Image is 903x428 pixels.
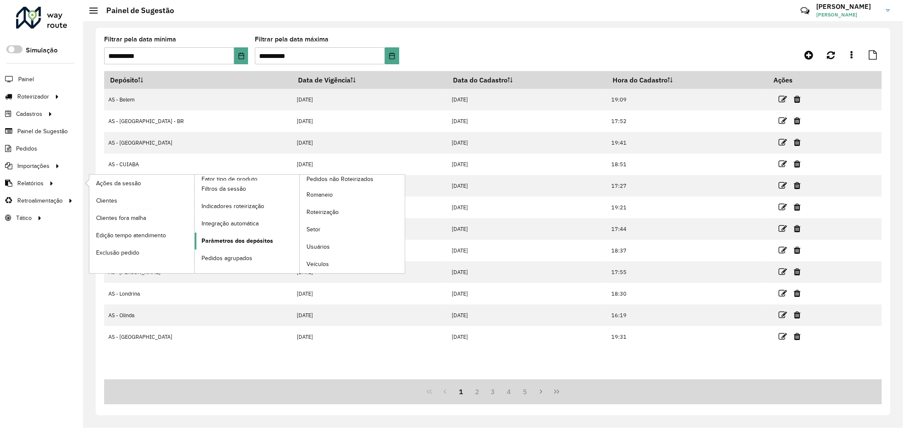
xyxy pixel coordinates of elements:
span: Fator tipo de produto [202,175,257,184]
a: Excluir [794,223,801,234]
a: Editar [779,115,787,126]
a: Indicadores roteirização [195,198,300,215]
button: Choose Date [385,47,399,64]
a: Usuários [300,239,405,255]
td: [DATE] [293,154,447,175]
a: Excluir [794,180,801,191]
a: Contato Rápido [796,2,814,20]
span: Clientes fora malha [96,214,146,222]
a: Editar [779,288,787,299]
td: [DATE] [447,154,607,175]
span: Roteirização [307,208,339,217]
span: Tático [16,214,32,222]
a: Excluir [794,115,801,126]
td: 17:27 [607,175,768,197]
span: Retroalimentação [17,196,63,205]
td: AS - Londrina [104,283,293,305]
td: [DATE] [293,305,447,326]
td: 19:31 [607,326,768,348]
a: Excluir [794,158,801,170]
td: AS - [GEOGRAPHIC_DATA] [104,132,293,154]
a: Clientes [89,192,194,209]
span: [PERSON_NAME] [816,11,880,19]
td: AS - Belem [104,89,293,110]
td: AS - CUIABA [104,154,293,175]
td: 19:41 [607,132,768,154]
a: Excluir [794,137,801,148]
td: [DATE] [293,89,447,110]
td: 18:51 [607,154,768,175]
a: Parâmetros dos depósitos [195,233,300,250]
h2: Painel de Sugestão [98,6,174,15]
td: [DATE] [293,110,447,132]
button: 1 [453,384,469,400]
button: Next Page [533,384,549,400]
td: 18:30 [607,283,768,305]
button: Last Page [549,384,565,400]
td: [DATE] [447,197,607,218]
td: [DATE] [447,283,607,305]
label: Filtrar pela data máxima [255,34,329,44]
td: 16:19 [607,305,768,326]
span: Painel de Sugestão [17,127,68,136]
button: 2 [469,384,485,400]
a: Editar [779,93,787,105]
span: Integração automática [202,219,259,228]
td: 17:44 [607,218,768,240]
td: [DATE] [293,326,447,348]
td: [DATE] [447,218,607,240]
a: Pedidos não Roteirizados [195,175,405,273]
a: Pedidos agrupados [195,250,300,267]
span: Importações [17,162,50,170]
a: Excluir [794,93,801,105]
label: Filtrar pela data mínima [104,34,176,44]
button: 4 [501,384,517,400]
td: AS - [GEOGRAPHIC_DATA] [104,326,293,348]
td: AS - [GEOGRAPHIC_DATA] - BR [104,110,293,132]
button: Choose Date [234,47,249,64]
a: Excluir [794,244,801,256]
span: Setor [307,225,320,234]
span: Cadastros [16,110,42,118]
a: Filtros da sessão [195,181,300,198]
label: Simulação [26,45,58,55]
th: Data de Vigência [293,71,447,89]
a: Roteirização [300,204,405,221]
td: [DATE] [447,305,607,326]
h3: [PERSON_NAME] [816,3,880,11]
td: 19:09 [607,89,768,110]
a: Setor [300,221,405,238]
a: Excluir [794,309,801,321]
a: Romaneio [300,187,405,203]
a: Edição tempo atendimento [89,227,194,244]
button: 3 [485,384,501,400]
span: Indicadores roteirização [202,202,264,211]
td: [DATE] [447,240,607,261]
th: Depósito [104,71,293,89]
span: Edição tempo atendimento [96,231,166,240]
span: Pedidos [16,144,37,153]
td: [DATE] [447,175,607,197]
span: Parâmetros dos depósitos [202,236,273,245]
a: Editar [779,158,787,170]
span: Painel [18,75,34,84]
span: Veículos [307,260,329,269]
span: Pedidos agrupados [202,254,252,263]
a: Excluir [794,201,801,213]
a: Editar [779,244,787,256]
a: Ações da sessão [89,175,194,192]
a: Editar [779,223,787,234]
th: Hora do Cadastro [607,71,768,89]
span: Ações da sessão [96,179,141,188]
td: 17:55 [607,261,768,283]
a: Editar [779,180,787,191]
span: Filtros da sessão [202,184,246,193]
button: 5 [517,384,533,400]
span: Pedidos não Roteirizados [307,175,373,184]
a: Editar [779,331,787,342]
td: 19:21 [607,197,768,218]
td: [DATE] [447,110,607,132]
a: Excluir [794,331,801,342]
span: Relatórios [17,179,44,188]
a: Fator tipo de produto [89,175,300,273]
